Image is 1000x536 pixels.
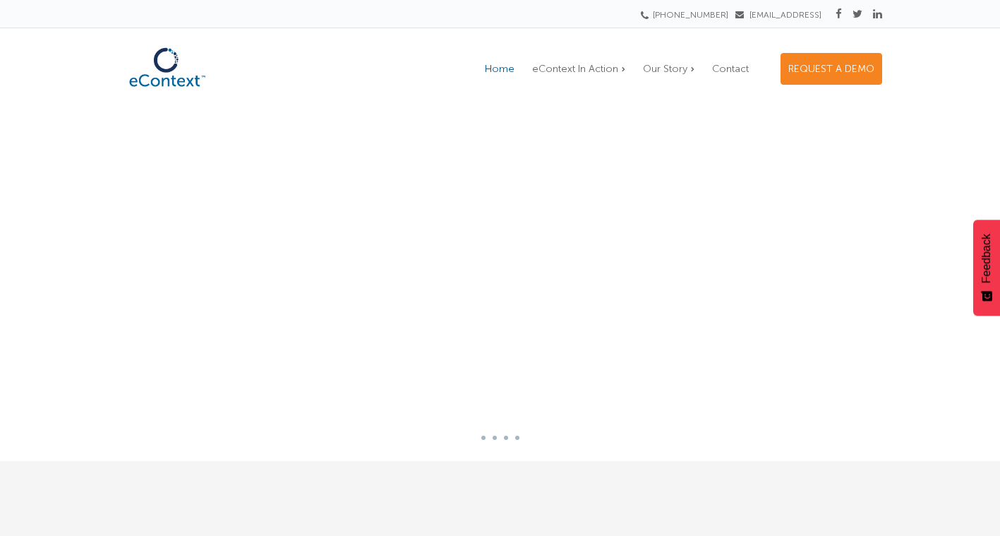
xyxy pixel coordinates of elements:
[980,234,993,283] span: Feedback
[873,8,882,20] a: Linkedin
[532,63,618,75] span: eContext In Action
[118,83,217,98] a: eContext
[645,10,728,20] a: [PHONE_NUMBER]
[836,8,842,20] a: Facebook
[478,54,522,84] a: Home
[781,53,882,85] a: REQUEST A DEMO
[853,8,862,20] a: Twitter
[705,54,756,84] a: Contact
[118,40,217,95] img: eContext
[788,63,874,75] span: REQUEST A DEMO
[973,220,1000,316] button: Feedback - Show survey
[643,63,687,75] span: Our Story
[485,63,514,75] span: Home
[735,10,821,20] a: [EMAIL_ADDRESS]
[712,63,749,75] span: Contact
